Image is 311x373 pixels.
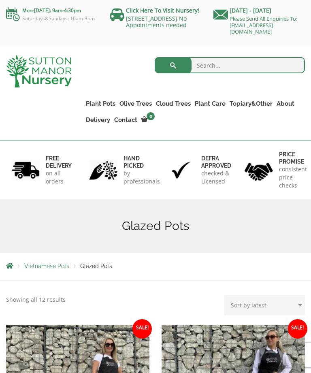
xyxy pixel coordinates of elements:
p: Mon-[DATE]: 9am-4:30pm [6,6,98,15]
a: Topiary&Other [228,98,275,109]
a: Please Send All Enquiries To: [EMAIL_ADDRESS][DOMAIN_NAME] [230,15,297,35]
input: Search... [155,57,305,73]
a: Olive Trees [117,98,154,109]
span: Sale! [132,319,152,339]
h6: FREE DELIVERY [46,155,72,169]
h6: Price promise [279,151,307,165]
h6: Defra approved [201,155,231,169]
a: Vietnamese Pots [24,263,69,269]
nav: Breadcrumbs [6,262,305,271]
img: logo [6,55,72,87]
p: checked & Licensed [201,169,231,185]
a: Cloud Trees [154,98,193,109]
a: [STREET_ADDRESS] No Appointments needed [126,15,187,29]
img: 1.jpg [11,160,40,181]
a: Plant Pots [84,98,117,109]
a: About [275,98,296,109]
a: Contact [112,114,139,126]
select: Shop order [224,295,305,315]
a: Delivery [84,114,112,126]
p: Showing all 12 results [6,295,66,305]
img: 4.jpg [245,158,273,182]
a: 0 [139,114,157,126]
p: Saturdays&Sundays: 10am-3pm [6,15,98,22]
span: 0 [147,112,155,120]
a: Plant Care [193,98,228,109]
p: consistent price checks [279,165,307,190]
p: by professionals [124,169,160,185]
img: 2.jpg [89,160,117,181]
span: Glazed Pots [80,263,112,269]
img: 3.jpg [167,160,195,181]
p: on all orders [46,169,72,185]
h6: hand picked [124,155,160,169]
span: Sale! [288,319,307,339]
h1: Glazed Pots [6,219,305,233]
a: Click Here To Visit Nursery! [126,6,199,14]
p: [DATE] - [DATE] [213,6,305,15]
